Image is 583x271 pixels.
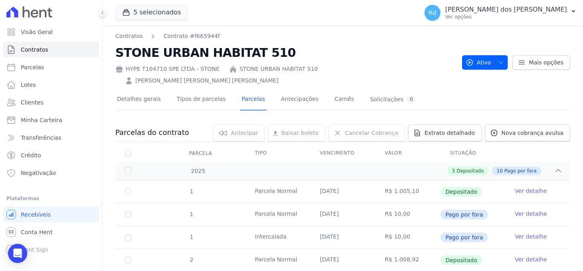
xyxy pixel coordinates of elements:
[163,32,220,40] a: Contrato #f665944f
[408,124,482,141] a: Extrato detalhado
[125,211,131,218] input: Só é possível selecionar pagamentos em aberto
[21,81,36,89] span: Lotes
[3,130,99,146] a: Transferências
[3,112,99,128] a: Minha Carteira
[368,89,418,110] a: Solicitações0
[3,207,99,223] a: Recebíveis
[375,226,440,249] td: R$ 10,00
[21,211,51,219] span: Recebíveis
[115,5,188,20] button: 5 selecionados
[135,76,279,85] a: [PERSON_NAME] [PERSON_NAME] [PERSON_NAME]
[3,59,99,75] a: Parcelas
[240,89,267,110] a: Parcelas
[310,203,375,226] td: [DATE]
[310,181,375,203] td: [DATE]
[115,128,189,137] h3: Parcelas do contrato
[125,257,131,263] input: Só é possível selecionar pagamentos em aberto
[375,145,440,162] th: Valor
[3,224,99,240] a: Conta Hent
[529,58,563,66] span: Mais opções
[6,194,96,203] div: Plataformas
[21,151,41,159] span: Crédito
[515,210,547,218] a: Ver detalhe
[115,65,219,73] div: HYPE T104710 SPE LTDA - STONE
[115,32,143,40] a: Contratos
[515,233,547,241] a: Ver detalhe
[466,55,491,70] span: Ativo
[115,44,456,62] h2: STONE URBAN HABITAT 510
[456,167,484,175] span: Depositado
[125,189,131,195] input: Só é possível selecionar pagamentos em aberto
[245,181,310,203] td: Parcela Normal
[310,145,375,162] th: Vencimento
[445,6,567,14] p: [PERSON_NAME] dos [PERSON_NAME]
[505,167,537,175] span: Pago por fora
[440,233,488,242] span: Pago por fora
[462,55,508,70] button: Ativo
[189,257,193,263] span: 2
[440,145,505,162] th: Situação
[375,181,440,203] td: R$ 1.005,10
[485,124,570,141] a: Nova cobrança avulsa
[445,14,567,20] p: Ver opções
[452,167,455,175] span: 3
[418,2,583,24] button: Rd [PERSON_NAME] dos [PERSON_NAME] Ver opções
[21,63,44,71] span: Parcelas
[21,98,43,106] span: Clientes
[3,24,99,40] a: Visão Geral
[501,129,563,137] span: Nova cobrança avulsa
[115,89,163,110] a: Detalhes gerais
[21,134,61,142] span: Transferências
[245,145,310,162] th: Tipo
[189,234,193,240] span: 1
[3,165,99,181] a: Negativação
[245,203,310,226] td: Parcela Normal
[21,116,62,124] span: Minha Carteira
[3,42,99,58] a: Contratos
[21,28,53,36] span: Visão Geral
[279,89,320,110] a: Antecipações
[245,226,310,249] td: Intercalada
[370,96,416,103] div: Solicitações
[175,89,227,110] a: Tipos de parcelas
[21,228,52,236] span: Conta Hent
[21,169,56,177] span: Negativação
[497,167,503,175] span: 10
[406,96,416,103] div: 0
[440,187,482,197] span: Depositado
[21,46,48,54] span: Contratos
[424,129,475,137] span: Extrato detalhado
[428,10,436,16] span: Rd
[440,255,482,265] span: Depositado
[8,244,27,263] div: Open Intercom Messenger
[310,226,375,249] td: [DATE]
[513,55,570,70] a: Mais opções
[189,211,193,217] span: 1
[440,210,488,219] span: Pago por fora
[115,32,220,40] nav: Breadcrumb
[3,94,99,110] a: Clientes
[3,77,99,93] a: Lotes
[3,147,99,163] a: Crédito
[115,32,456,40] nav: Breadcrumb
[125,234,131,241] input: Só é possível selecionar pagamentos em aberto
[189,188,193,195] span: 1
[515,255,547,263] a: Ver detalhe
[239,65,318,73] a: STONE URBAN HABITAT 510
[333,89,356,110] a: Carnês
[515,187,547,195] a: Ver detalhe
[179,145,222,161] div: Parcela
[375,203,440,226] td: R$ 10,00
